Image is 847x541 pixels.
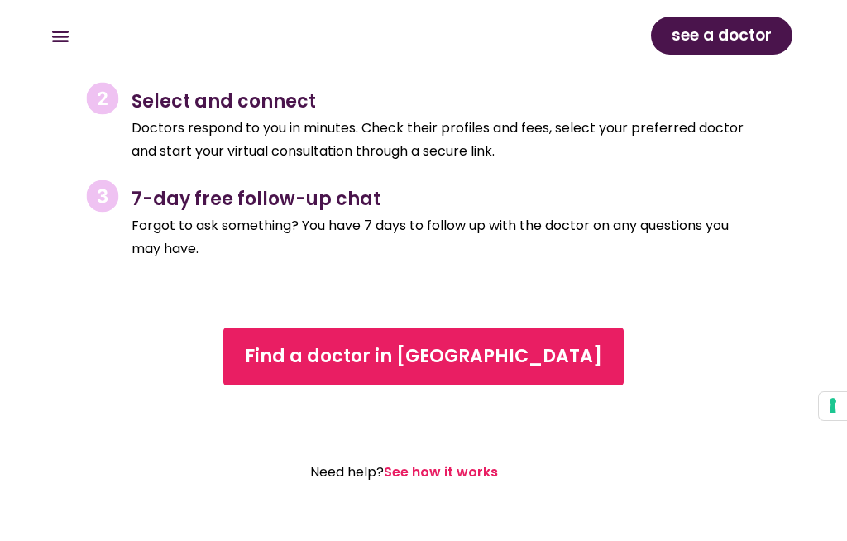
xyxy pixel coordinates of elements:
a: see a doctor [651,17,792,55]
button: Your consent preferences for tracking technologies [819,392,847,420]
a: See how it works [384,462,498,481]
p: Forgot to ask something? You have 7 days to follow up with the doctor on any questions you may have. [132,214,760,261]
p: Doctors respond to you in minutes. Check their profiles and fees, select your preferred doctor an... [132,117,760,163]
span: Find a doctor in [GEOGRAPHIC_DATA] [245,343,602,370]
span: Select and connect [132,89,316,114]
span: 7-day free follow-up chat [132,186,380,212]
a: Find a doctor in [GEOGRAPHIC_DATA] [223,328,624,385]
div: Menu Toggle [46,22,74,50]
span: see a doctor [672,22,772,49]
p: Need help? [86,461,720,484]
